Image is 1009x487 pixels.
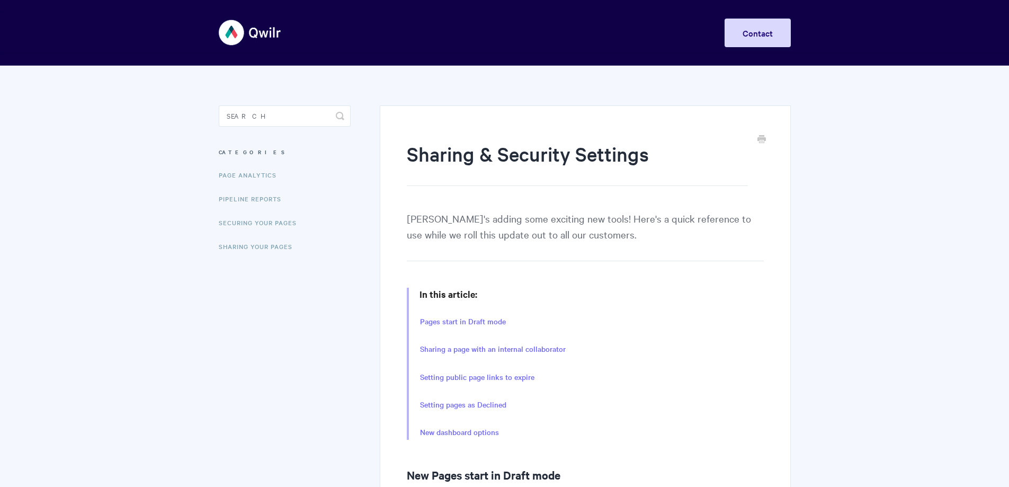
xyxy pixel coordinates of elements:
[219,212,305,233] a: Securing Your Pages
[219,143,351,162] h3: Categories
[219,105,351,127] input: Search
[219,188,289,209] a: Pipeline reports
[420,371,534,383] a: Setting public page links to expire
[420,316,506,327] a: Pages start in Draft mode
[420,399,506,411] a: Setting pages as Declined
[419,288,477,300] strong: In this article:
[407,466,763,483] h2: New Pages start in Draft mode
[420,427,499,438] a: New dashboard options
[725,19,791,47] a: Contact
[219,236,300,257] a: Sharing Your Pages
[407,210,763,261] p: [PERSON_NAME]'s adding some exciting new tools! Here's a quick reference to use while we roll thi...
[219,13,282,52] img: Qwilr Help Center
[757,134,766,146] a: Print this Article
[219,164,284,185] a: Page Analytics
[420,343,566,355] a: Sharing a page with an internal collaborator
[407,140,747,186] h1: Sharing & Security Settings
